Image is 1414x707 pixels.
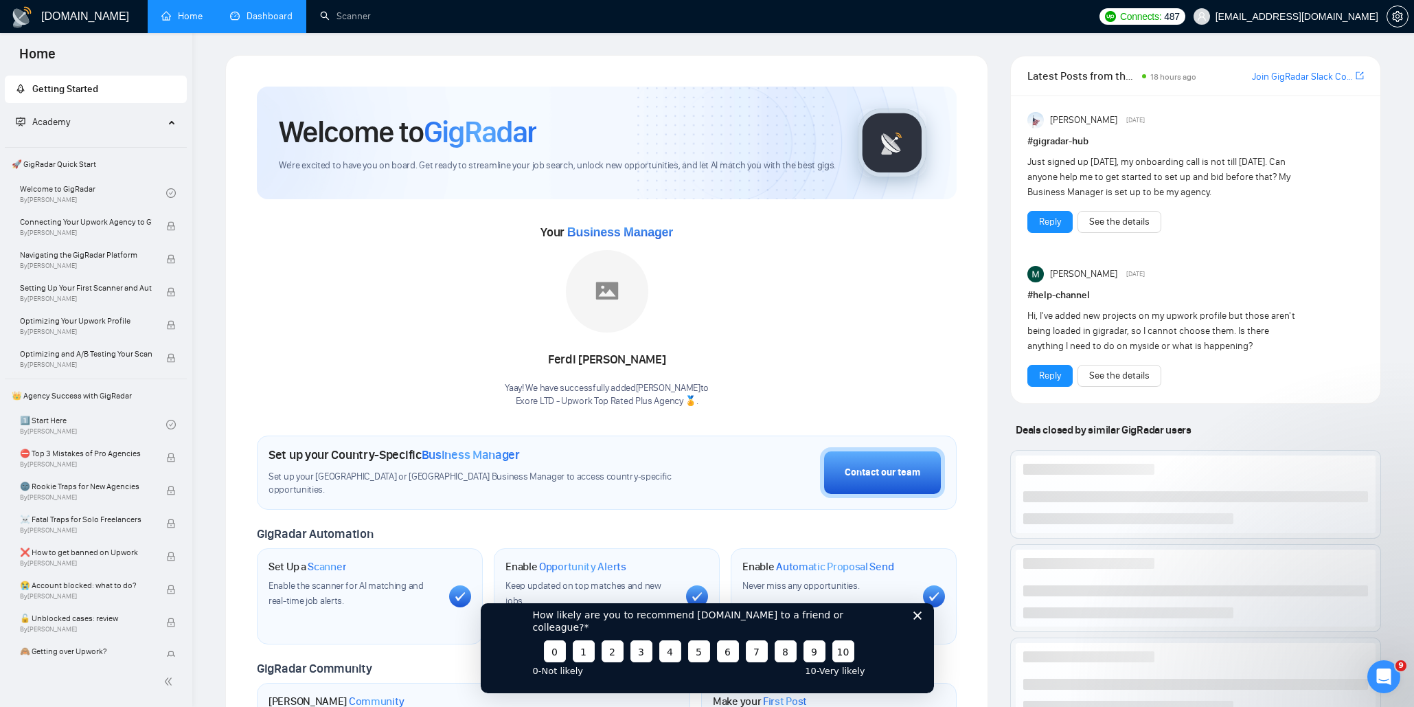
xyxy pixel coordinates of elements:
[1010,418,1196,442] span: Deals closed by similar GigRadar users
[1027,112,1044,128] img: Anisuzzaman Khan
[1164,9,1179,24] span: 487
[20,493,152,502] span: By [PERSON_NAME]
[161,10,203,22] a: homeHome
[6,150,185,178] span: 🚀 GigRadar Quick Start
[230,10,293,22] a: dashboardDashboard
[20,592,152,601] span: By [PERSON_NAME]
[257,526,373,541] span: GigRadar Automation
[1150,72,1196,82] span: 18 hours ago
[742,580,859,592] span: Never miss any opportunities.
[845,465,920,480] div: Contact our team
[424,113,536,150] span: GigRadar
[20,262,152,270] span: By [PERSON_NAME]
[166,188,176,198] span: check-circle
[166,651,176,660] span: lock
[1356,69,1364,82] a: export
[20,409,166,440] a: 1️⃣ Start HereBy[PERSON_NAME]
[20,579,152,592] span: 😭 Account blocked: what to do?
[1027,211,1073,233] button: Reply
[505,560,626,574] h1: Enable
[6,382,185,409] span: 👑 Agency Success with GigRadar
[20,460,152,469] span: By [PERSON_NAME]
[1027,67,1137,85] span: Latest Posts from the GigRadar Community
[279,159,836,172] span: We're excited to have you on board. Get ready to streamline your job search, unlock new opportuni...
[20,248,152,262] span: Navigating the GigRadar Platform
[776,560,893,574] span: Automatic Proposal Send
[1027,288,1364,303] h1: # help-channel
[166,618,176,627] span: lock
[1356,70,1364,81] span: export
[20,526,152,535] span: By [PERSON_NAME]
[1039,214,1061,229] a: Reply
[20,347,152,361] span: Optimizing and A/B Testing Your Scanner for Better Results
[858,109,926,177] img: gigradar-logo.png
[1077,365,1161,387] button: See the details
[269,447,520,462] h1: Set up your Country-Specific
[20,513,152,526] span: ☠️ Fatal Traps for Solo Freelancers
[163,675,177,688] span: double-left
[320,10,371,22] a: searchScanner
[20,611,152,625] span: 🔓 Unblocked cases: review
[166,320,176,330] span: lock
[166,254,176,264] span: lock
[20,559,152,568] span: By [PERSON_NAME]
[166,221,176,231] span: lock
[166,552,176,561] span: lock
[20,215,152,229] span: Connecting Your Upwork Agency to GigRadar
[166,519,176,528] span: lock
[269,580,424,607] span: Enable the scanner for AI matching and real-time job alerts.
[1027,155,1297,200] div: Just signed up [DATE], my onboarding call is not till [DATE]. Can anyone help me to get started t...
[1126,268,1145,280] span: [DATE]
[20,178,166,208] a: Welcome to GigRadarBy[PERSON_NAME]
[32,83,98,95] span: Getting Started
[1027,365,1073,387] button: Reply
[1120,9,1161,24] span: Connects:
[16,117,25,126] span: fund-projection-screen
[505,348,709,372] div: Ferdi [PERSON_NAME]
[1027,308,1297,354] div: Hi, I've added new projects on my upwork profile but those aren't being loaded in gigradar, so I ...
[422,447,520,462] span: Business Manager
[820,447,945,498] button: Contact our team
[539,560,626,574] span: Opportunity Alerts
[540,225,673,240] span: Your
[1050,113,1117,128] span: [PERSON_NAME]
[1387,5,1409,27] button: setting
[1197,12,1207,21] span: user
[20,281,152,295] span: Setting Up Your First Scanner and Auto-Bidder
[566,250,648,333] img: placeholder.png
[505,395,709,408] p: Exore LTD - Upwork Top Rated Plus Agency 🏅 .
[505,580,661,607] span: Keep updated on top matches and new jobs.
[20,361,152,369] span: By [PERSON_NAME]
[481,603,934,693] iframe: Опрос от GigRadar.io
[16,116,70,128] span: Academy
[5,76,187,103] li: Getting Started
[1027,266,1044,282] img: Milan Stojanovic
[505,382,709,408] div: Yaay! We have successfully added [PERSON_NAME] to
[20,328,152,336] span: By [PERSON_NAME]
[8,44,67,73] span: Home
[20,447,152,460] span: ⛔ Top 3 Mistakes of Pro Agencies
[1039,368,1061,383] a: Reply
[269,560,346,574] h1: Set Up a
[11,6,33,28] img: logo
[742,560,893,574] h1: Enable
[1089,214,1150,229] a: See the details
[20,644,152,658] span: 🙈 Getting over Upwork?
[1050,267,1117,282] span: [PERSON_NAME]
[166,287,176,297] span: lock
[20,625,152,633] span: By [PERSON_NAME]
[20,295,152,303] span: By [PERSON_NAME]
[166,585,176,594] span: lock
[20,480,152,493] span: 🌚 Rookie Traps for New Agencies
[257,661,372,676] span: GigRadar Community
